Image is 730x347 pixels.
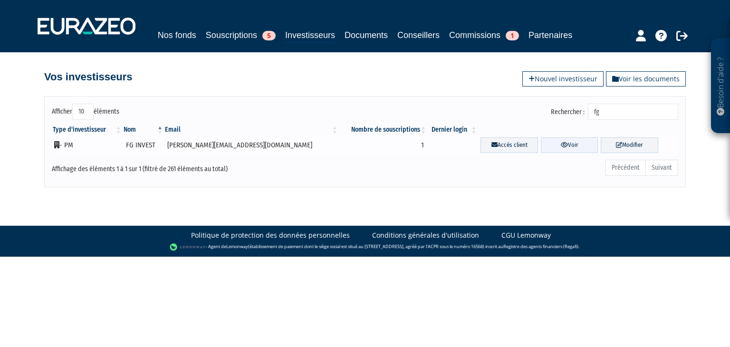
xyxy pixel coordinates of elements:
th: Type d'investisseur : activer pour trier la colonne par ordre croissant [52,125,123,135]
td: - PM [52,135,123,156]
td: FG INVEST [123,135,164,156]
a: Partenaires [528,29,572,42]
a: Commissions1 [449,29,519,42]
a: Lemonway [226,243,248,250]
label: Rechercher : [551,104,678,120]
div: - Agent de (établissement de paiement dont le siège social est situé au [STREET_ADDRESS], agréé p... [10,242,720,252]
a: Conseillers [397,29,440,42]
a: Investisseurs [285,29,335,43]
th: Dernier login : activer pour trier la colonne par ordre croissant [427,125,478,135]
span: 5 [262,31,276,40]
th: Nombre de souscriptions : activer pour trier la colonne par ordre croissant [339,125,428,135]
h4: Vos investisseurs [44,71,132,83]
img: logo-lemonway.png [170,242,206,252]
a: Nos fonds [158,29,196,42]
a: Registre des agents financiers (Regafi) [503,243,578,250]
td: 1 [339,135,428,156]
a: Accès client [480,137,538,153]
a: Modifier [601,137,658,153]
img: 1732889491-logotype_eurazeo_blanc_rvb.png [38,18,135,35]
a: Documents [345,29,388,42]
td: [PERSON_NAME][EMAIL_ADDRESS][DOMAIN_NAME] [164,135,339,156]
div: Affichage des éléments 1 à 1 sur 1 (filtré de 261 éléments au total) [52,159,305,174]
a: Nouvel investisseur [522,71,604,87]
a: CGU Lemonway [501,231,551,240]
a: Conditions générales d'utilisation [372,231,479,240]
a: Voir [541,137,598,153]
a: Politique de protection des données personnelles [191,231,350,240]
select: Afficheréléments [72,104,94,120]
th: &nbsp; [478,125,678,135]
p: Besoin d'aide ? [715,43,726,129]
label: Afficher éléments [52,104,119,120]
th: Nom : activer pour trier la colonne par ordre d&eacute;croissant [123,125,164,135]
th: Email : activer pour trier la colonne par ordre croissant [164,125,339,135]
a: Voir les documents [606,71,686,87]
input: Rechercher : [588,104,678,120]
a: Souscriptions5 [206,29,276,42]
span: 1 [506,31,519,40]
